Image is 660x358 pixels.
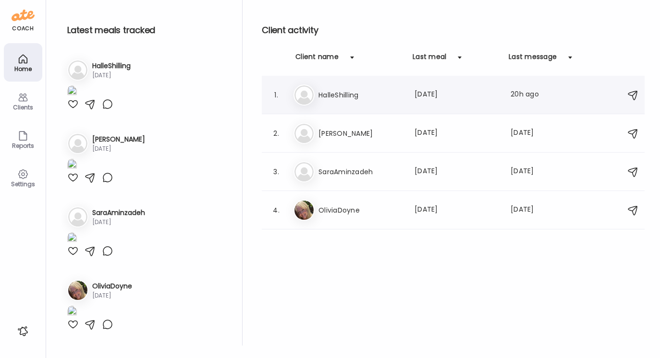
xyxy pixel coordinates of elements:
div: Settings [6,181,40,187]
img: images%2F9DNuC7wyMIOPwWIPH7oJytaD6zy2%2FnF6U5NwZW2BxS53gPXyP%2FuUErMQJe7S8F8gdrFY7n_1080 [67,306,77,319]
img: ate [12,8,35,23]
div: [DATE] [92,71,131,80]
div: Clients [6,104,40,110]
h3: SaraAminzadeh [92,208,145,218]
h2: Latest meals tracked [67,23,227,37]
div: [DATE] [415,128,499,139]
h3: HalleShilling [318,89,403,101]
div: [DATE] [415,166,499,178]
div: 2. [270,128,282,139]
div: Home [6,66,40,72]
div: [DATE] [92,144,145,153]
div: 3. [270,166,282,178]
img: avatars%2F9DNuC7wyMIOPwWIPH7oJytaD6zy2 [294,201,314,220]
img: bg-avatar-default.svg [294,162,314,181]
img: bg-avatar-default.svg [294,124,314,143]
h3: OliviaDoyne [92,281,132,291]
div: 4. [270,204,282,216]
div: [DATE] [511,166,548,178]
img: images%2FB1LhXb8r3FSHAJWuBrmgaQEclVN2%2FVQi02EV8UVo2PBz815sF%2FLJxcPZpPWiXlRgEgFnpg_1080 [67,85,77,98]
img: images%2FeOBBQAkIlDN3xvG7Mn88FHS2sBf1%2FtFXOysCgqh3oOfy5euOU%2F7IOaeTf1F6PTsnZmE8bO_1080 [67,232,77,245]
div: [DATE] [415,204,499,216]
div: 1. [270,89,282,101]
img: bg-avatar-default.svg [68,207,87,227]
h3: [PERSON_NAME] [92,134,145,144]
h2: Client activity [262,23,645,37]
div: [DATE] [92,291,132,300]
div: [DATE] [511,128,548,139]
div: 20h ago [511,89,548,101]
div: [DATE] [92,218,145,227]
h3: [PERSON_NAME] [318,128,403,139]
img: images%2FEgRRFZJIFOS3vU4CZvMTZA1MQ8g1%2FqEh8lVUfS6R7G7pBjRuL%2F0mvlt3C5vPc2S2VsmZ2E_1080 [67,159,77,172]
div: Last message [509,52,557,67]
div: Last meal [413,52,446,67]
img: bg-avatar-default.svg [294,85,314,105]
div: Client name [295,52,339,67]
img: bg-avatar-default.svg [68,134,87,153]
h3: SaraAminzadeh [318,166,403,178]
div: coach [12,24,34,33]
img: bg-avatar-default.svg [68,60,87,80]
div: [DATE] [415,89,499,101]
div: Reports [6,143,40,149]
h3: OliviaDoyne [318,204,403,216]
img: avatars%2F9DNuC7wyMIOPwWIPH7oJytaD6zy2 [68,281,87,300]
div: [DATE] [511,204,548,216]
h3: HalleShilling [92,61,131,71]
